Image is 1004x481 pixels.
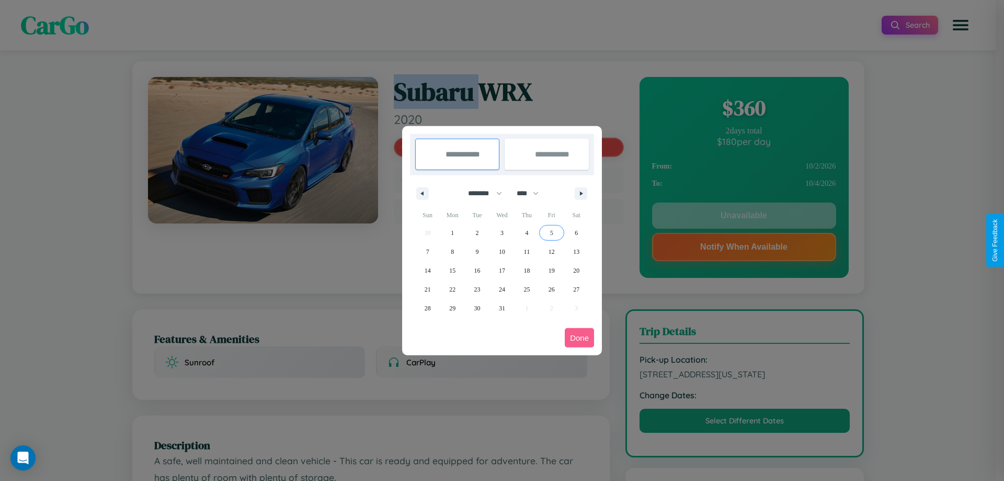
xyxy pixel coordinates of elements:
[550,223,553,242] span: 5
[515,223,539,242] button: 4
[449,261,455,280] span: 15
[451,242,454,261] span: 8
[415,280,440,299] button: 21
[440,223,464,242] button: 1
[523,280,530,299] span: 25
[465,223,489,242] button: 2
[564,261,589,280] button: 20
[415,242,440,261] button: 7
[499,280,505,299] span: 24
[515,242,539,261] button: 11
[10,445,36,471] div: Open Intercom Messenger
[515,207,539,223] span: Thu
[539,207,564,223] span: Fri
[573,261,579,280] span: 20
[549,242,555,261] span: 12
[476,223,479,242] span: 2
[440,207,464,223] span: Mon
[489,242,514,261] button: 10
[426,242,429,261] span: 7
[564,207,589,223] span: Sat
[425,261,431,280] span: 14
[415,261,440,280] button: 14
[539,242,564,261] button: 12
[440,280,464,299] button: 22
[489,299,514,318] button: 31
[499,261,505,280] span: 17
[539,280,564,299] button: 26
[991,219,999,262] div: Give Feedback
[564,280,589,299] button: 27
[500,223,504,242] span: 3
[515,261,539,280] button: 18
[515,280,539,299] button: 25
[573,280,579,299] span: 27
[449,299,455,318] span: 29
[465,207,489,223] span: Tue
[474,280,481,299] span: 23
[449,280,455,299] span: 22
[489,280,514,299] button: 24
[465,242,489,261] button: 9
[564,223,589,242] button: 6
[575,223,578,242] span: 6
[489,223,514,242] button: 3
[474,261,481,280] span: 16
[465,261,489,280] button: 16
[465,280,489,299] button: 23
[499,242,505,261] span: 10
[549,280,555,299] span: 26
[539,223,564,242] button: 5
[573,242,579,261] span: 13
[425,280,431,299] span: 21
[525,223,528,242] span: 4
[539,261,564,280] button: 19
[549,261,555,280] span: 19
[565,328,594,348] button: Done
[440,261,464,280] button: 15
[474,299,481,318] span: 30
[415,207,440,223] span: Sun
[524,242,530,261] span: 11
[425,299,431,318] span: 28
[523,261,530,280] span: 18
[489,207,514,223] span: Wed
[440,299,464,318] button: 29
[415,299,440,318] button: 28
[465,299,489,318] button: 30
[499,299,505,318] span: 31
[564,242,589,261] button: 13
[451,223,454,242] span: 1
[489,261,514,280] button: 17
[440,242,464,261] button: 8
[476,242,479,261] span: 9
